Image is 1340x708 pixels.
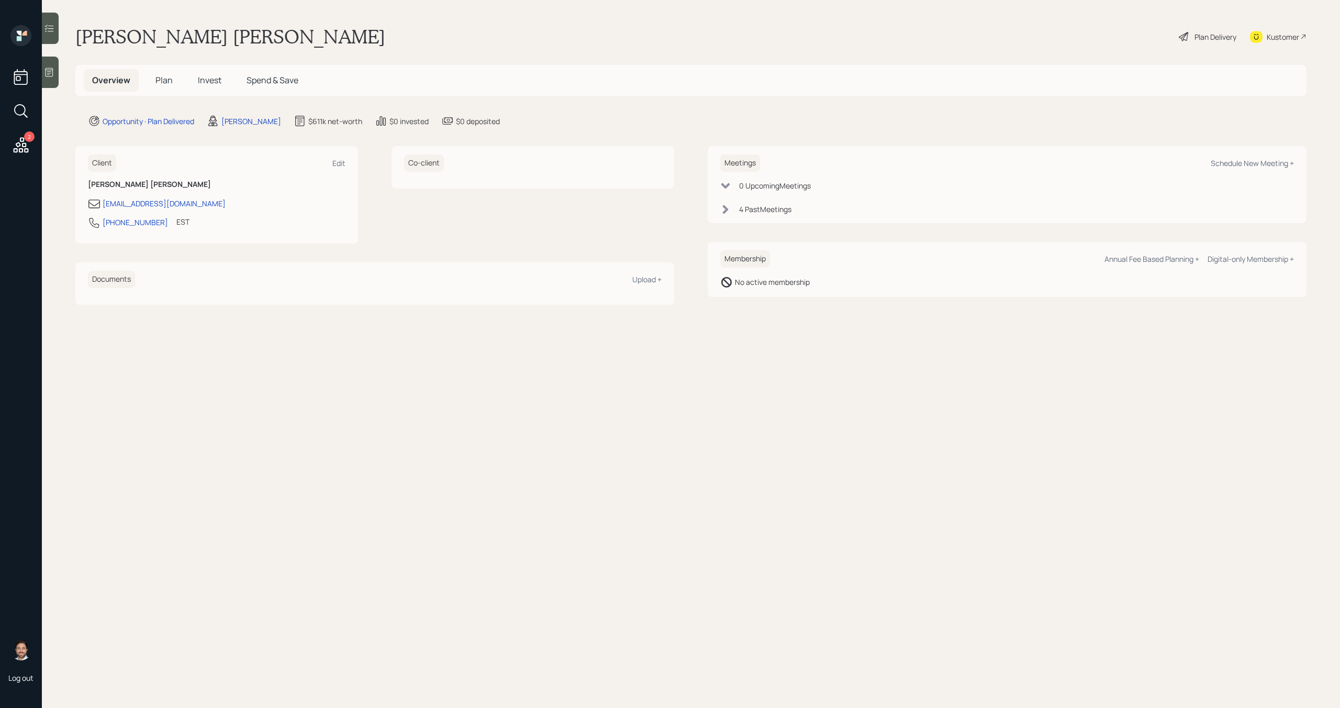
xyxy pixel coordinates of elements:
[739,180,811,191] div: 0 Upcoming Meeting s
[10,639,31,660] img: michael-russo-headshot.png
[332,158,345,168] div: Edit
[8,673,33,683] div: Log out
[308,116,362,127] div: $611k net-worth
[103,116,194,127] div: Opportunity · Plan Delivered
[176,216,189,227] div: EST
[735,276,810,287] div: No active membership
[88,154,116,172] h6: Client
[103,217,168,228] div: [PHONE_NUMBER]
[92,74,130,86] span: Overview
[88,271,135,288] h6: Documents
[720,154,760,172] h6: Meetings
[404,154,444,172] h6: Co-client
[456,116,500,127] div: $0 deposited
[739,204,791,215] div: 4 Past Meeting s
[632,274,662,284] div: Upload +
[1194,31,1236,42] div: Plan Delivery
[1104,254,1199,264] div: Annual Fee Based Planning +
[88,180,345,189] h6: [PERSON_NAME] [PERSON_NAME]
[1208,254,1294,264] div: Digital-only Membership +
[198,74,221,86] span: Invest
[1211,158,1294,168] div: Schedule New Meeting +
[24,131,35,142] div: 2
[720,250,770,268] h6: Membership
[247,74,298,86] span: Spend & Save
[221,116,281,127] div: [PERSON_NAME]
[103,198,226,209] div: [EMAIL_ADDRESS][DOMAIN_NAME]
[155,74,173,86] span: Plan
[1267,31,1299,42] div: Kustomer
[389,116,429,127] div: $0 invested
[75,25,385,48] h1: [PERSON_NAME] [PERSON_NAME]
